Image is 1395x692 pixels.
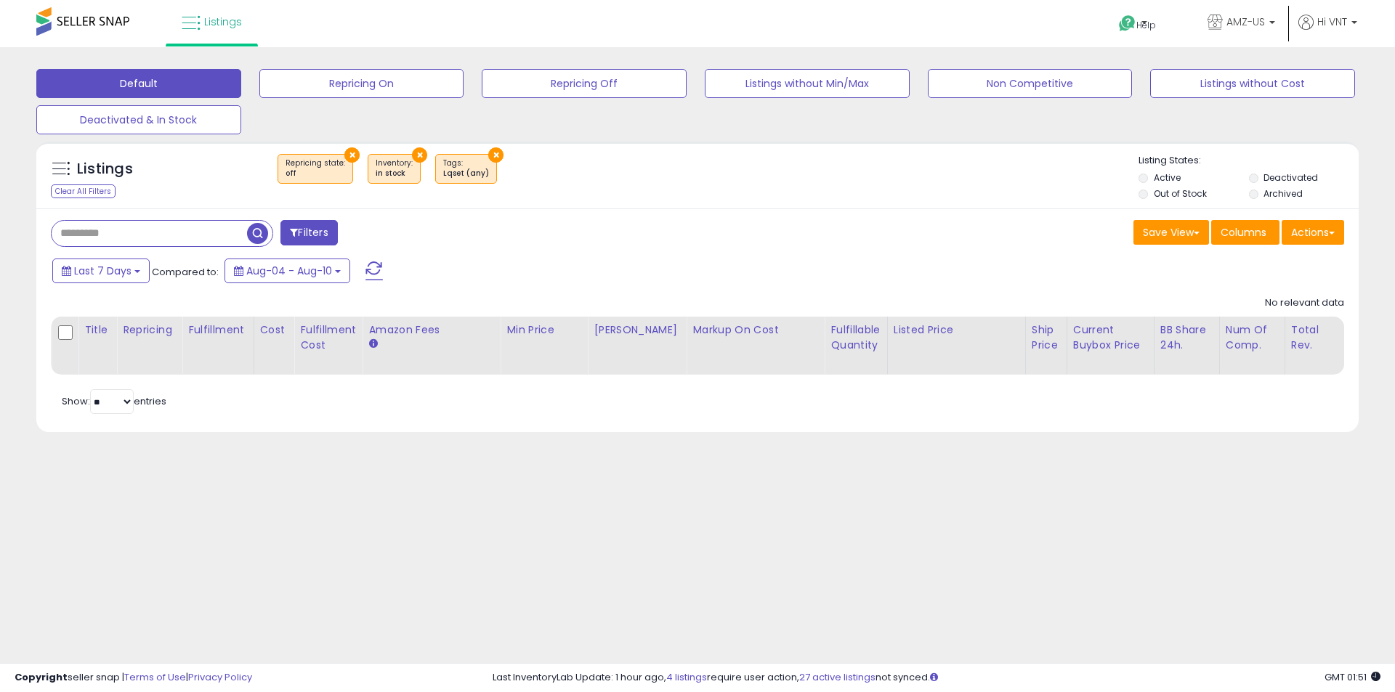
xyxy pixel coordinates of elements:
[368,322,494,338] div: Amazon Fees
[1263,187,1303,200] label: Archived
[692,322,818,338] div: Markup on Cost
[1073,322,1148,353] div: Current Buybox Price
[225,259,350,283] button: Aug-04 - Aug-10
[344,147,360,163] button: ×
[412,147,427,163] button: ×
[286,158,345,179] span: Repricing state :
[1139,154,1358,168] p: Listing States:
[928,69,1133,98] button: Non Competitive
[77,159,133,179] h5: Listings
[1118,15,1136,33] i: Get Help
[594,322,680,338] div: [PERSON_NAME]
[1221,225,1266,240] span: Columns
[1154,187,1207,200] label: Out of Stock
[123,322,176,338] div: Repricing
[1226,15,1265,29] span: AMZ-US
[1136,19,1156,31] span: Help
[1282,220,1344,245] button: Actions
[687,317,825,375] th: The percentage added to the cost of goods (COGS) that forms the calculator for Min & Max prices.
[1317,15,1347,29] span: Hi VNT
[188,322,247,338] div: Fulfillment
[84,322,110,338] div: Title
[1298,15,1357,47] a: Hi VNT
[300,322,356,353] div: Fulfillment Cost
[52,259,150,283] button: Last 7 Days
[1032,322,1061,353] div: Ship Price
[1133,220,1209,245] button: Save View
[482,69,687,98] button: Repricing Off
[488,147,504,163] button: ×
[705,69,910,98] button: Listings without Min/Max
[506,322,581,338] div: Min Price
[376,158,413,179] span: Inventory :
[286,168,345,179] div: off
[51,184,116,198] div: Clear All Filters
[259,69,464,98] button: Repricing On
[204,15,242,29] span: Listings
[443,158,489,179] span: Tags :
[1154,171,1181,184] label: Active
[1265,296,1344,310] div: No relevant data
[36,69,241,98] button: Default
[246,264,332,278] span: Aug-04 - Aug-10
[1211,220,1279,245] button: Columns
[1263,171,1318,184] label: Deactivated
[1150,69,1355,98] button: Listings without Cost
[1226,322,1279,353] div: Num of Comp.
[443,168,489,179] div: Lqset (any)
[1160,322,1213,353] div: BB Share 24h.
[74,264,132,278] span: Last 7 Days
[152,265,219,279] span: Compared to:
[36,105,241,134] button: Deactivated & In Stock
[260,322,288,338] div: Cost
[62,394,166,408] span: Show: entries
[368,338,377,351] small: Amazon Fees.
[894,322,1019,338] div: Listed Price
[280,220,337,245] button: Filters
[1107,4,1184,47] a: Help
[830,322,881,353] div: Fulfillable Quantity
[376,168,413,179] div: in stock
[1291,322,1344,353] div: Total Rev.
